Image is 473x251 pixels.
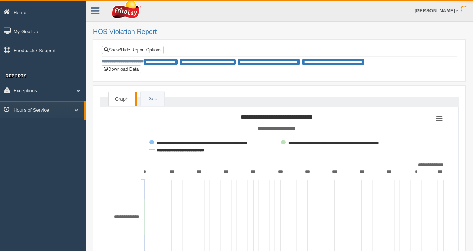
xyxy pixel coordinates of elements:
[93,28,466,36] h2: HOS Violation Report
[102,46,164,54] a: Show/Hide Report Options
[102,65,141,73] button: Download Data
[108,92,135,107] a: Graph
[141,91,164,107] a: Data
[13,120,84,134] a: HOS Explanation Reports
